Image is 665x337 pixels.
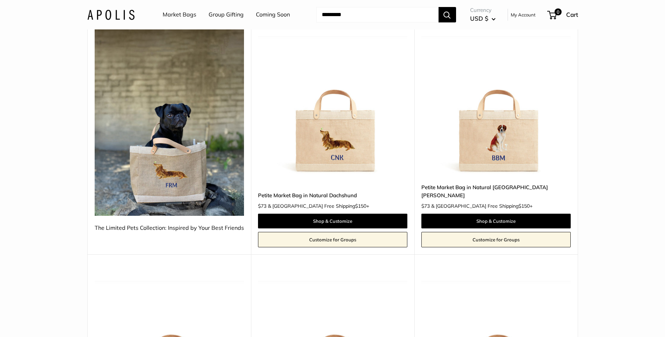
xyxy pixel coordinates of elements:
span: & [GEOGRAPHIC_DATA] Free Shipping + [268,204,369,208]
a: My Account [511,11,536,19]
a: Coming Soon [256,9,290,20]
a: Market Bags [163,9,196,20]
input: Search... [316,7,439,22]
a: Shop & Customize [258,214,407,228]
img: The Limited Pets Collection: Inspired by Your Best Friends [95,27,244,216]
a: Petite Market Bag in Natural DachshundPetite Market Bag in Natural Dachshund [258,27,407,176]
img: Apolis [87,9,135,20]
a: Customize for Groups [258,232,407,247]
a: Petite Market Bag in Natural [GEOGRAPHIC_DATA][PERSON_NAME] [421,183,571,200]
span: $150 [518,203,530,209]
span: $73 [258,203,266,209]
img: Petite Market Bag in Natural St. Bernard [421,27,571,176]
span: 0 [554,8,561,15]
span: Currency [470,5,496,15]
button: Search [439,7,456,22]
span: & [GEOGRAPHIC_DATA] Free Shipping + [431,204,532,208]
div: The Limited Pets Collection: Inspired by Your Best Friends [95,223,244,233]
button: USD $ [470,13,496,24]
span: $73 [421,203,430,209]
span: USD $ [470,15,488,22]
a: Group Gifting [209,9,244,20]
a: Petite Market Bag in Natural Dachshund [258,191,407,199]
a: 0 Cart [548,9,578,20]
a: Petite Market Bag in Natural St. BernardPetite Market Bag in Natural St. Bernard [421,27,571,176]
span: $150 [355,203,366,209]
a: Shop & Customize [421,214,571,228]
span: Cart [566,11,578,18]
a: Customize for Groups [421,232,571,247]
img: Petite Market Bag in Natural Dachshund [258,27,407,176]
